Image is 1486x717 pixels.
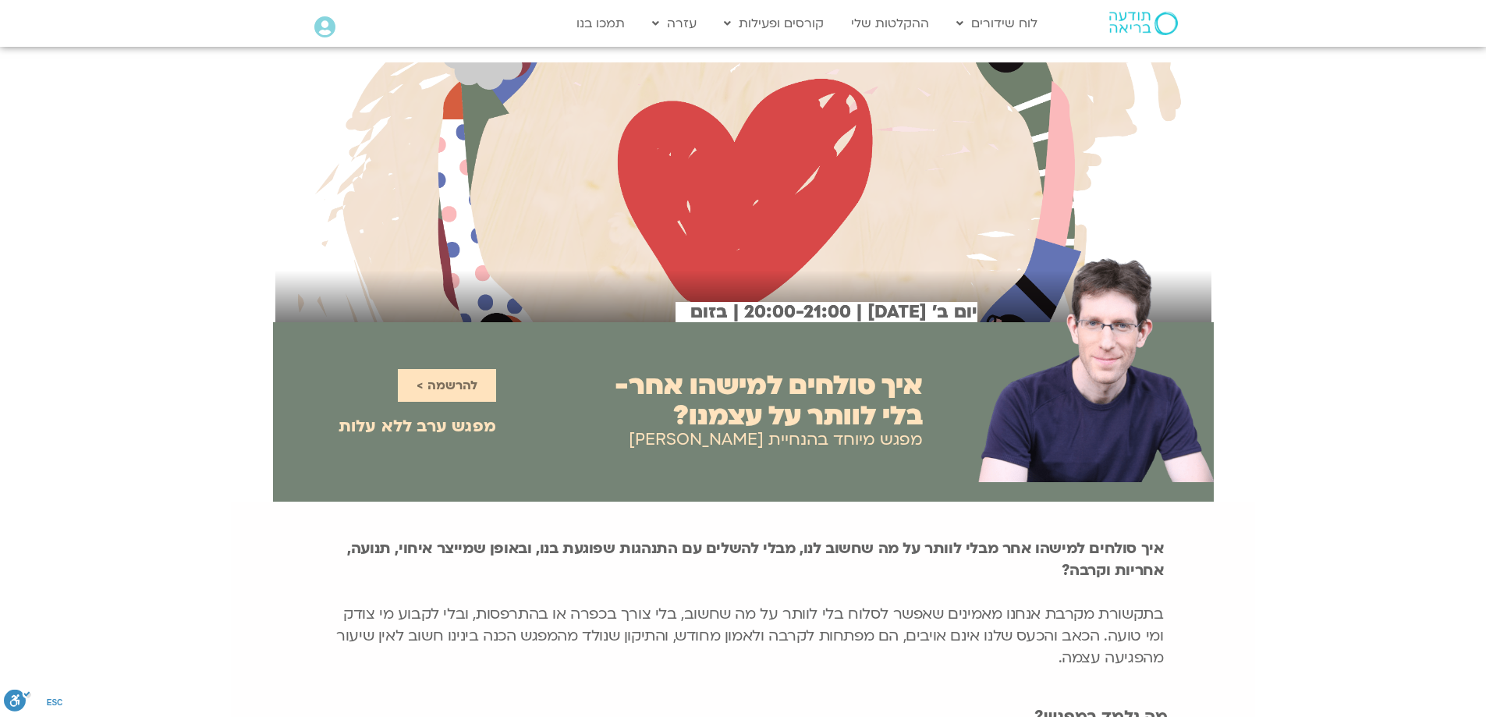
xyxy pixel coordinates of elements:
h2: מפגש ערב ללא עלות [339,417,496,436]
a: לוח שידורים [949,9,1045,38]
a: עזרה [644,9,704,38]
p: בתקשורת מקרבת אנחנו מאמינים שאפשר לסלוח בלי לוותר על מה שחשוב, בלי צורך בכפרה או בהתרפסות, ובלי ל... [323,538,1164,669]
a: להרשמה > [398,369,496,402]
a: תמכו בנו [569,9,633,38]
h2: יום ב׳ [DATE] | 20:00-21:00 | בזום [676,302,977,322]
span: להרשמה > [417,378,477,392]
strong: איך סולחים למישהו אחר מבלי לוותר על מה שחשוב לנו, מבלי להשלים עם התנהגות שפוגעת בנו, ובאופן שמייצ... [347,538,1163,580]
h2: מפגש מיוחד בהנחיית [PERSON_NAME] [629,431,923,449]
img: תודעה בריאה [1109,12,1178,35]
a: קורסים ופעילות [716,9,832,38]
h2: איך סולחים למישהו אחר- בלי לוותר על עצמנו? [615,371,923,431]
a: ההקלטות שלי [843,9,937,38]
